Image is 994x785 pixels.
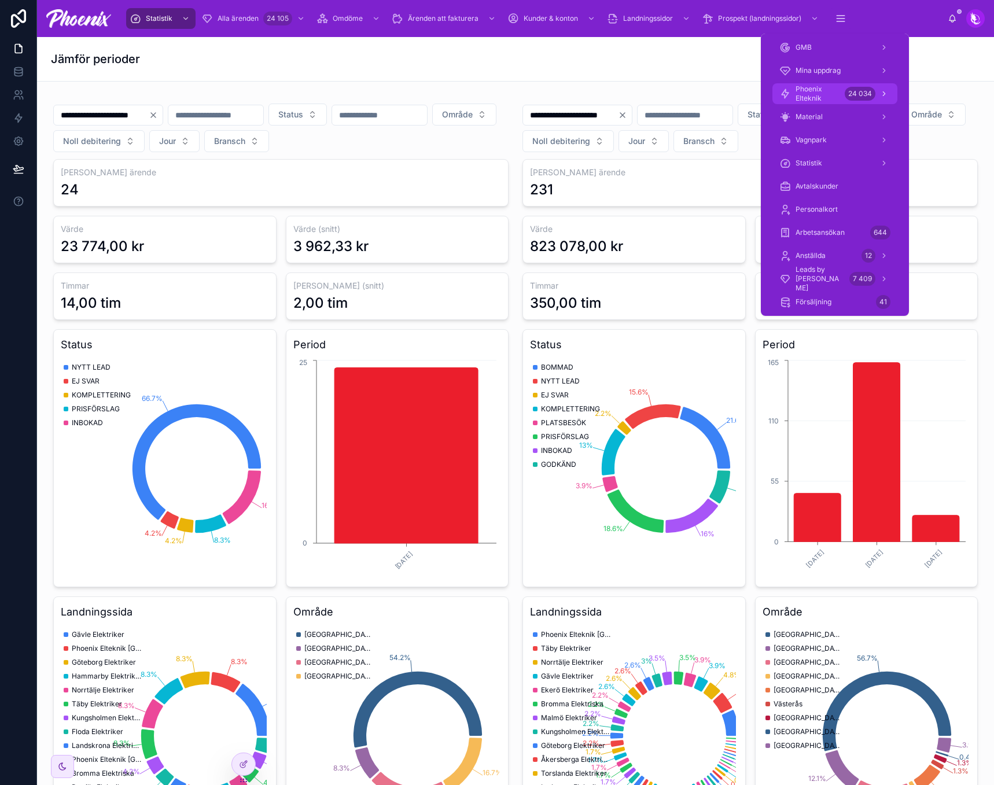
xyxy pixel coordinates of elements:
[268,104,327,126] button: Select Button
[618,110,632,120] button: Clear
[541,672,594,681] span: Gävle Elektriker
[72,644,141,653] span: Phoenix Elteknik [GEOGRAPHIC_DATA]
[541,741,605,750] span: Göteborg Elektriker
[218,14,259,23] span: Alla ärenden
[796,297,831,307] span: Försäljning
[772,153,897,174] a: Statistik
[774,741,843,750] span: [GEOGRAPHIC_DATA]
[862,249,875,263] div: 12
[796,265,845,293] span: Leads by [PERSON_NAME]
[774,658,843,667] span: [GEOGRAPHIC_DATA]
[901,104,966,126] button: Select Button
[442,109,473,120] span: Område
[146,14,172,23] span: Statistik
[767,358,778,367] tspan: 165
[619,130,669,152] button: Select Button
[541,644,591,653] span: Täby Elektriker
[796,182,838,191] span: Avtalskunder
[72,630,124,639] span: Gävle Elektriker
[595,409,612,418] tspan: 2.2%
[303,539,307,547] tspan: 0
[673,130,738,152] button: Select Button
[709,661,726,670] tspan: 3.9%
[214,135,245,147] span: Bransch
[126,8,196,29] a: Statistik
[796,43,812,52] span: GMB
[278,109,303,120] span: Status
[796,84,840,103] span: Phoenix Elteknik
[530,167,970,178] h3: [PERSON_NAME] ärende
[541,686,594,695] span: Ekerö Elektriker
[876,295,890,309] div: 41
[734,776,752,784] tspan: 0.9%
[532,135,590,147] span: Noll debitering
[774,713,843,723] span: [GEOGRAPHIC_DATA]
[698,8,824,29] a: Prospekt (landningssidor)
[530,337,738,353] h3: Status
[159,135,176,147] span: Jour
[772,176,897,197] a: Avtalskunder
[432,104,496,126] button: Select Button
[628,135,645,147] span: Jour
[72,377,100,386] span: EJ SVAR
[772,37,897,58] a: GMB
[72,672,141,681] span: Hammarby Elektriker
[389,653,410,662] tspan: 54.2%
[262,501,281,510] tspan: 16.7%
[598,682,615,691] tspan: 2.6%
[61,294,121,312] div: 14,00 tim
[61,337,269,353] h3: Status
[923,548,944,569] text: [DATE]
[72,686,134,695] span: Norrtälje Elektriker
[649,654,665,662] tspan: 3.5%
[772,245,897,266] a: Anställda12
[304,644,374,653] span: [GEOGRAPHIC_DATA]
[541,755,610,764] span: Åkersberga Elektriker
[165,536,182,545] tspan: 4.2%
[333,14,363,23] span: Omdöme
[530,358,738,580] div: chart
[304,672,374,681] span: [GEOGRAPHIC_DATA]
[388,8,502,29] a: Ärenden att fakturera
[53,130,145,152] button: Select Button
[46,9,111,28] img: App logo
[723,670,741,679] tspan: 4.8%
[849,272,875,286] div: 7 409
[541,404,600,414] span: KOMPLETTERING
[541,699,603,709] span: Bromma Elektriska
[72,699,122,709] span: Täby Elektriker
[304,658,374,667] span: [GEOGRAPHIC_DATA]
[72,713,141,723] span: Kungsholmen Elektriker
[772,199,897,220] a: Personalkort
[774,630,843,639] span: [GEOGRAPHIC_DATA]
[120,6,948,31] div: scrollable content
[141,670,157,679] tspan: 8.3%
[772,268,897,289] a: Leads by [PERSON_NAME]7 409
[763,337,971,353] h3: Period
[796,66,841,75] span: Mina uppdrag
[863,548,884,569] text: [DATE]
[541,432,589,441] span: PRISFÖRSLAG
[504,8,601,29] a: Kunder & konton
[61,358,269,580] div: chart
[774,699,802,709] span: Västerås
[299,358,307,367] tspan: 25
[541,769,607,778] span: Torslanda Elektriker
[796,228,845,237] span: Arbetsansökan
[72,727,123,736] span: Floda Elektriker
[770,477,778,485] tspan: 55
[72,418,103,427] span: INBOKAD
[796,135,827,145] span: Vagnpark
[772,83,897,104] a: Phoenix Elteknik24 034
[72,390,131,400] span: KOMPLETTERING
[541,377,580,386] span: NYTT LEAD
[857,654,878,662] tspan: 56.7%
[541,630,610,639] span: Phoenix Elteknik [GEOGRAPHIC_DATA]
[641,657,652,665] tspan: 3%
[61,180,79,199] div: 24
[772,292,897,312] a: Försäljning41
[541,363,573,372] span: BOMMAD
[313,8,386,29] a: Omdöme
[293,280,502,292] h3: [PERSON_NAME] (snitt)
[51,51,140,67] h1: Jämför perioder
